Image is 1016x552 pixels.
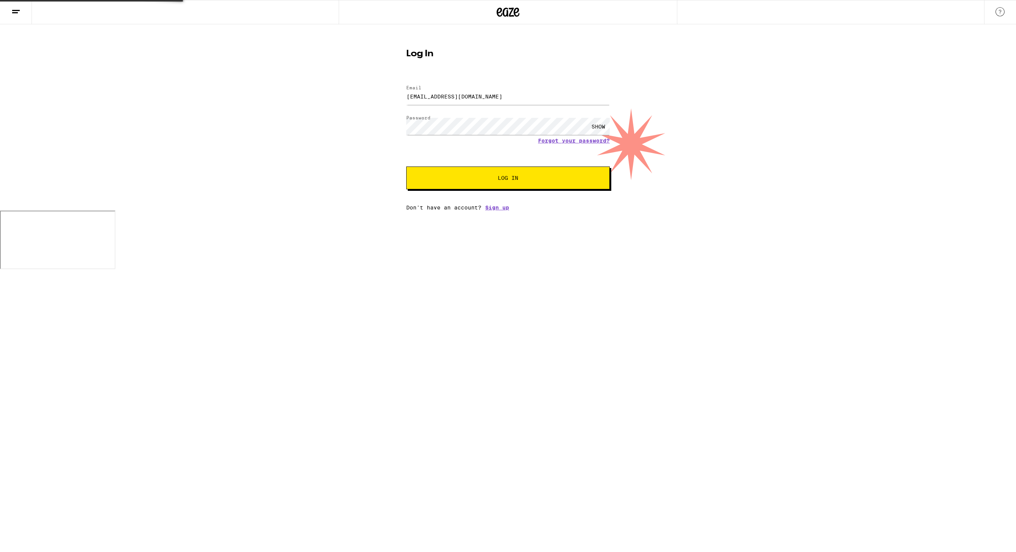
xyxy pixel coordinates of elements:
div: Don't have an account? [406,205,610,211]
a: Forgot your password? [538,138,610,144]
input: Email [406,88,610,105]
label: Email [406,85,421,90]
label: Password [406,115,431,120]
a: Sign up [485,205,509,211]
h1: Log In [406,49,610,59]
div: SHOW [587,118,610,135]
span: Log In [498,175,518,181]
button: Log In [406,167,610,189]
span: Hi. Need any help? [5,5,55,11]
